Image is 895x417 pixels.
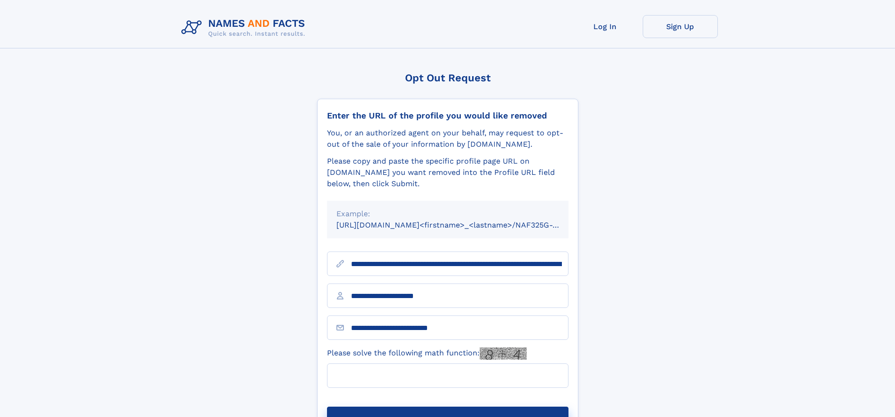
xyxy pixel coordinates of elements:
label: Please solve the following math function: [327,347,527,360]
div: Opt Out Request [317,72,578,84]
a: Log In [568,15,643,38]
img: Logo Names and Facts [178,15,313,40]
a: Sign Up [643,15,718,38]
div: Example: [336,208,559,220]
div: You, or an authorized agent on your behalf, may request to opt-out of the sale of your informatio... [327,127,568,150]
div: Enter the URL of the profile you would like removed [327,110,568,121]
small: [URL][DOMAIN_NAME]<firstname>_<lastname>/NAF325G-xxxxxxxx [336,220,586,229]
div: Please copy and paste the specific profile page URL on [DOMAIN_NAME] you want removed into the Pr... [327,156,568,189]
